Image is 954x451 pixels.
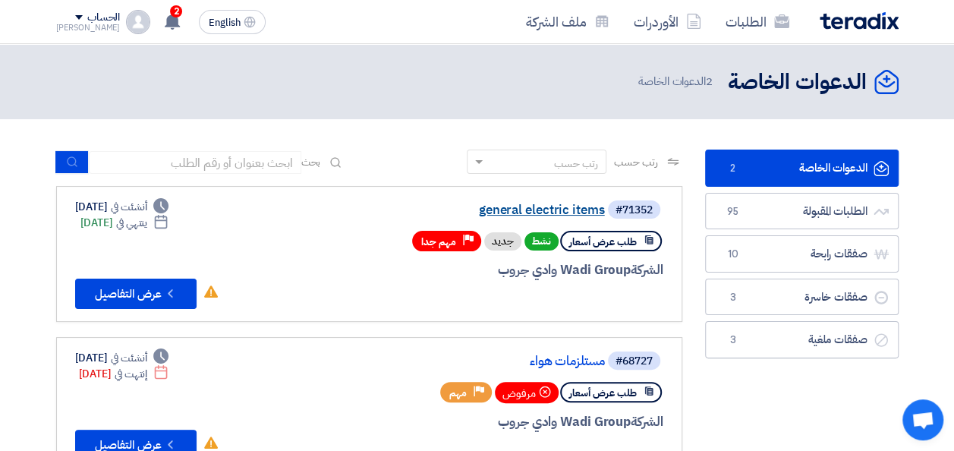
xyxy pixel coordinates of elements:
[79,366,169,382] div: [DATE]
[705,279,899,316] a: صفقات خاسرة3
[616,205,653,216] div: #71352
[706,73,713,90] span: 2
[638,73,716,90] span: الدعوات الخاصة
[89,151,301,174] input: ابحث بعنوان أو رقم الطلب
[484,232,521,251] div: جديد
[75,199,169,215] div: [DATE]
[705,193,899,230] a: الطلبات المقبولة95
[713,4,801,39] a: الطلبات
[115,366,147,382] span: إنتهت في
[569,235,637,249] span: طلب عرض أسعار
[724,161,742,176] span: 2
[705,235,899,273] a: صفقات رابحة10
[449,386,467,400] span: مهم
[80,215,169,231] div: [DATE]
[111,199,147,215] span: أنشئت في
[705,150,899,187] a: الدعوات الخاصة2
[820,12,899,30] img: Teradix logo
[495,382,559,403] div: مرفوض
[56,24,121,32] div: [PERSON_NAME]
[724,247,742,262] span: 10
[421,235,456,249] span: مهم جدا
[126,10,150,34] img: profile_test.png
[87,11,120,24] div: الحساب
[724,204,742,219] span: 95
[631,260,663,279] span: الشركة
[554,156,598,172] div: رتب حسب
[301,355,605,368] a: مستلزمات هواء
[170,5,182,17] span: 2
[298,412,663,432] div: Wadi Group وادي جروب
[616,356,653,367] div: #68727
[116,215,147,231] span: ينتهي في
[209,17,241,28] span: English
[524,232,559,251] span: نشط
[75,279,197,309] button: عرض التفاصيل
[724,333,742,348] span: 3
[902,399,943,440] div: Open chat
[724,290,742,305] span: 3
[301,154,321,170] span: بحث
[199,10,266,34] button: English
[705,321,899,358] a: صفقات ملغية3
[75,350,169,366] div: [DATE]
[631,412,663,431] span: الشركة
[111,350,147,366] span: أنشئت في
[728,68,867,97] h2: الدعوات الخاصة
[569,386,637,400] span: طلب عرض أسعار
[514,4,622,39] a: ملف الشركة
[301,203,605,217] a: general electric items
[614,154,657,170] span: رتب حسب
[298,260,663,280] div: Wadi Group وادي جروب
[622,4,713,39] a: الأوردرات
